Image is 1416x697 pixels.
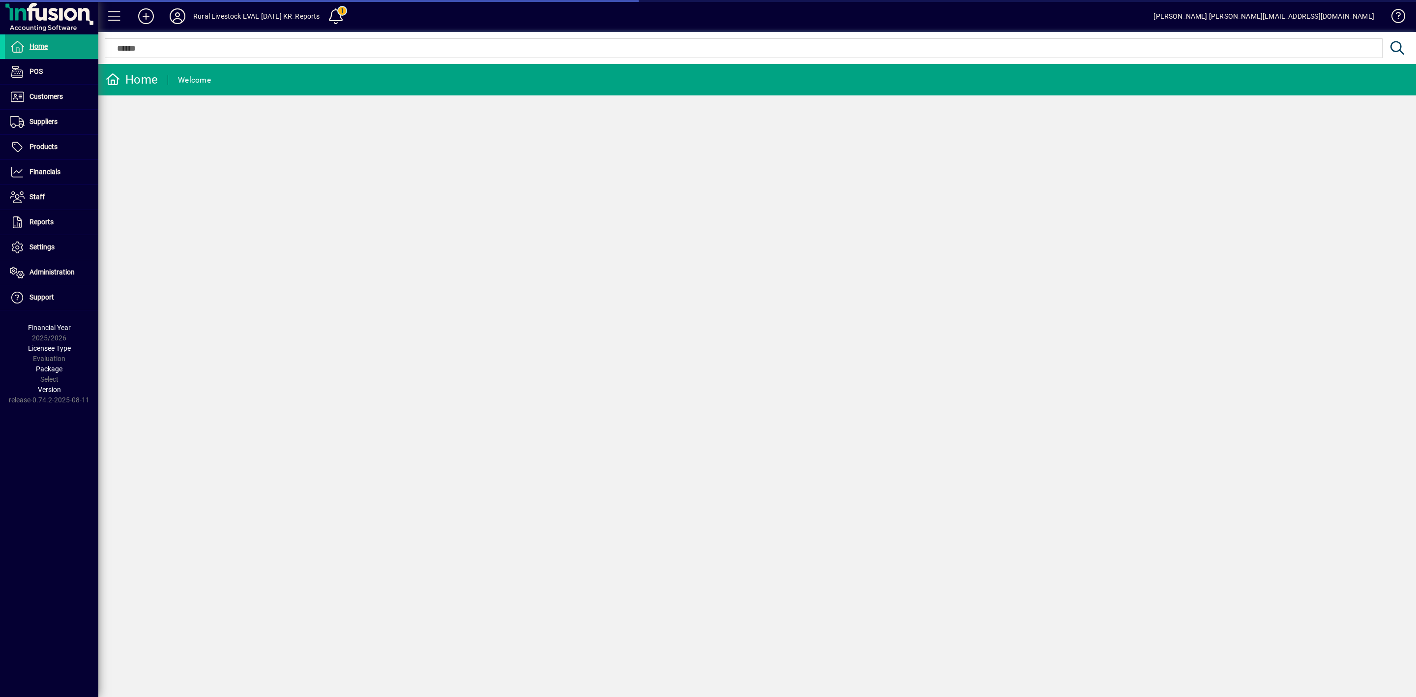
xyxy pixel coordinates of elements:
[5,135,98,159] a: Products
[5,285,98,310] a: Support
[130,7,162,25] button: Add
[38,386,61,394] span: Version
[1384,2,1404,34] a: Knowledge Base
[5,260,98,285] a: Administration
[1153,8,1374,24] div: [PERSON_NAME] [PERSON_NAME][EMAIL_ADDRESS][DOMAIN_NAME]
[29,118,58,125] span: Suppliers
[106,72,158,88] div: Home
[5,110,98,134] a: Suppliers
[29,268,75,276] span: Administration
[29,243,55,251] span: Settings
[29,143,58,151] span: Products
[29,218,54,226] span: Reports
[28,344,71,352] span: Licensee Type
[29,193,45,201] span: Staff
[29,67,43,75] span: POS
[5,210,98,235] a: Reports
[28,324,71,332] span: Financial Year
[178,72,211,88] div: Welcome
[5,160,98,184] a: Financials
[36,365,62,373] span: Package
[29,293,54,301] span: Support
[5,60,98,84] a: POS
[29,92,63,100] span: Customers
[193,8,320,24] div: Rural Livestock EVAL [DATE] KR_Reports
[162,7,193,25] button: Profile
[5,185,98,210] a: Staff
[5,235,98,260] a: Settings
[5,85,98,109] a: Customers
[29,168,60,176] span: Financials
[29,42,48,50] span: Home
